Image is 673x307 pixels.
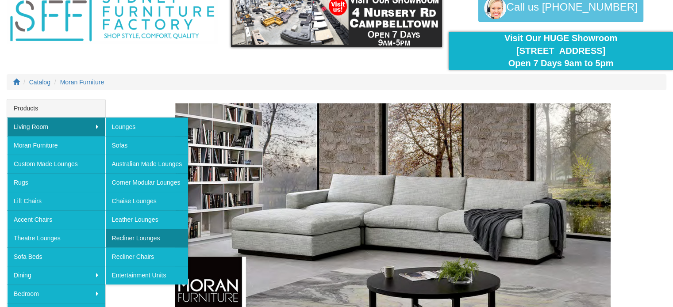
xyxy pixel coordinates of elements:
a: Living Room [7,117,105,136]
a: Custom Made Lounges [7,155,105,173]
a: Recliner Chairs [105,247,188,266]
a: Sofa Beds [7,247,105,266]
a: Bedroom [7,284,105,303]
a: Recliner Lounges [105,229,188,247]
a: Sofas [105,136,188,155]
a: Dining [7,266,105,284]
a: Catalog [29,79,50,86]
a: Australian Made Lounges [105,155,188,173]
div: Products [7,99,105,117]
a: Corner Modular Lounges [105,173,188,192]
div: Visit Our HUGE Showroom [STREET_ADDRESS] Open 7 Days 9am to 5pm [455,32,666,70]
a: Theatre Lounges [7,229,105,247]
a: Rugs [7,173,105,192]
a: Entertainment Units [105,266,188,284]
a: Accent Chairs [7,210,105,229]
a: Chaise Lounges [105,192,188,210]
a: Moran Furniture [7,136,105,155]
a: Lift Chairs [7,192,105,210]
a: Moran Furniture [60,79,104,86]
a: Leather Lounges [105,210,188,229]
a: Lounges [105,117,188,136]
